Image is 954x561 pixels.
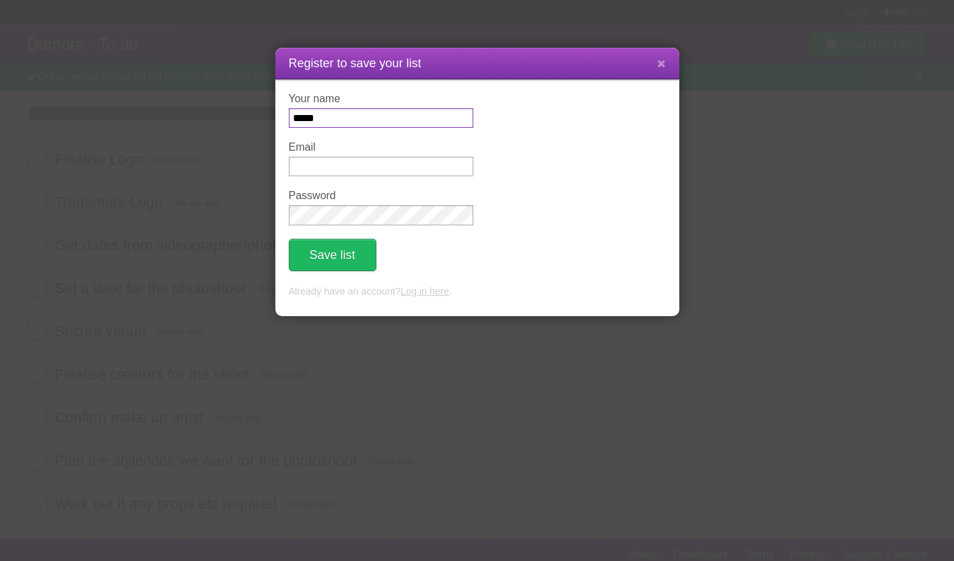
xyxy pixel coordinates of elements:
label: Email [289,141,473,153]
h1: Register to save your list [289,54,666,73]
label: Your name [289,93,473,105]
button: Save list [289,239,376,271]
a: Log in here [401,286,449,297]
p: Already have an account? . [289,285,666,299]
label: Password [289,190,473,202]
